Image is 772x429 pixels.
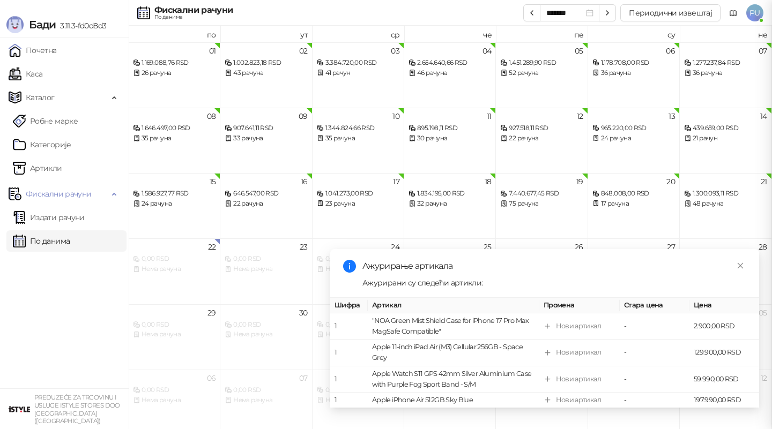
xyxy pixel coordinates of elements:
[362,277,746,289] div: Ажурирани су следећи артикли:
[689,340,759,366] td: 129.900,00 RSD
[368,366,539,393] td: Apple Watch S11 GPS 42mm Silver Aluminium Case with Purple Fog Sport Band - S/M
[330,313,368,340] td: 1
[362,260,746,273] div: Ажурирање артикала
[556,374,601,385] div: Нови артикал
[539,298,620,313] th: Промена
[330,340,368,366] td: 1
[620,313,689,340] td: -
[330,366,368,393] td: 1
[368,298,539,313] th: Артикал
[368,340,539,366] td: Apple 11-inch iPad Air (M3) Cellular 256GB - Space Grey
[368,313,539,340] td: "NOA Green Mist Shield Case for iPhone 17 Pro Max MagSafe Compatible"
[343,260,356,273] span: info-circle
[620,366,689,393] td: -
[620,340,689,366] td: -
[620,393,689,408] td: -
[620,298,689,313] th: Стара цена
[689,366,759,393] td: 59.990,00 RSD
[330,298,368,313] th: Шифра
[734,260,746,272] a: Close
[368,393,539,408] td: Apple iPhone Air 512GB Sky Blue
[556,321,601,332] div: Нови артикал
[330,393,368,408] td: 1
[737,262,744,269] span: close
[689,313,759,340] td: 2.900,00 RSD
[689,298,759,313] th: Цена
[689,393,759,408] td: 197.990,00 RSD
[556,395,601,405] div: Нови артикал
[556,348,601,358] div: Нови артикал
